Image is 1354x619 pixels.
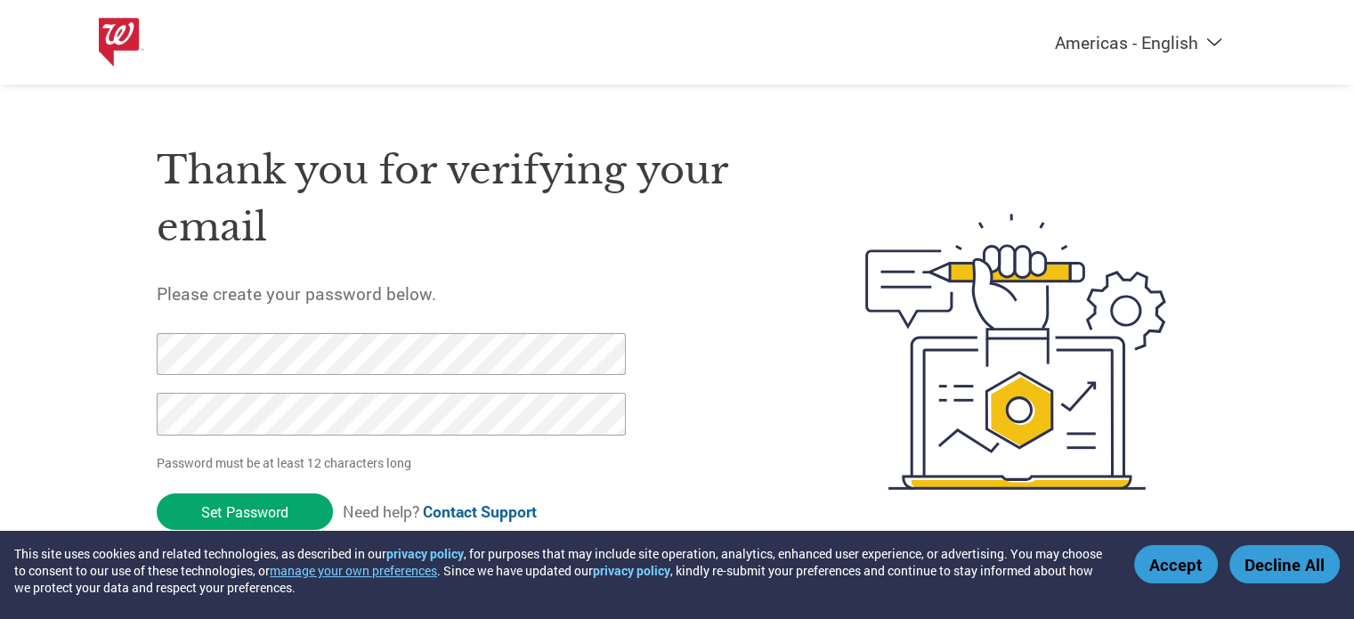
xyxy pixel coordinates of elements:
div: This site uses cookies and related technologies, as described in our , for purposes that may incl... [14,545,1108,596]
button: Decline All [1229,545,1340,583]
a: Contact Support [423,501,537,522]
button: Accept [1134,545,1218,583]
p: Password must be at least 12 characters long [157,453,632,472]
button: manage your own preferences [270,562,437,579]
a: privacy policy [386,545,464,562]
h5: Please create your password below. [157,282,782,305]
img: create-password [833,116,1198,588]
span: Need help? [343,501,537,522]
a: privacy policy [593,562,670,579]
input: Set Password [157,493,333,530]
img: Walgreens [99,18,145,67]
h1: Thank you for verifying your email [157,142,782,257]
